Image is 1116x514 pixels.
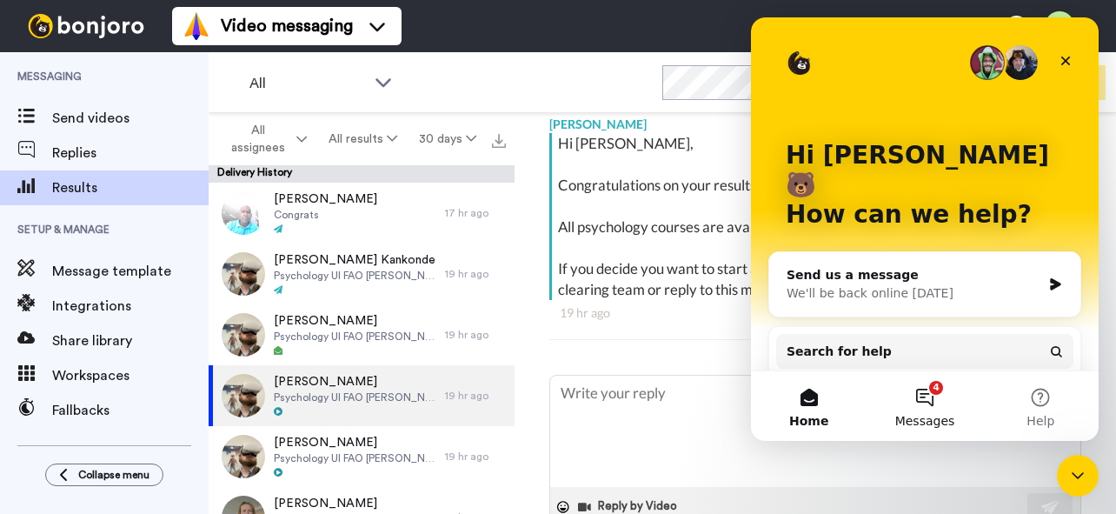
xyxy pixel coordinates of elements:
div: 17 hr ago [445,206,506,220]
img: 8bda325a-4a17-4d6e-a492-f6832f167f0f-thumb.jpg [222,313,265,357]
div: 19 hr ago [445,267,506,281]
img: bj-logo-header-white.svg [21,14,151,38]
span: Share library [52,330,209,351]
span: [PERSON_NAME] [274,312,436,330]
a: [PERSON_NAME]Psychology UI FAO [PERSON_NAME]19 hr ago [209,365,515,426]
img: 8bda325a-4a17-4d6e-a492-f6832f167f0f-thumb.jpg [222,252,265,296]
span: Psychology UI FAO [PERSON_NAME] [274,269,436,283]
a: [PERSON_NAME] KankondePsychology UI FAO [PERSON_NAME]19 hr ago [209,244,515,304]
span: [PERSON_NAME] [274,373,436,391]
span: [PERSON_NAME] [274,434,436,451]
a: [PERSON_NAME]Psychology UI FAO [PERSON_NAME]19 hr ago [209,426,515,487]
div: Delivery History [209,165,515,183]
iframe: Intercom live chat [1057,455,1099,497]
button: Export all results that match these filters now. [487,126,511,152]
span: Psychology UI FAO [PERSON_NAME] [274,391,436,404]
span: Psychology UI FAO [PERSON_NAME] [274,330,436,344]
div: 19 hr ago [560,304,1071,322]
img: 8bda325a-4a17-4d6e-a492-f6832f167f0f-thumb.jpg [222,374,265,417]
span: Collapse menu [78,468,149,482]
span: [PERSON_NAME] [274,495,414,512]
span: [PERSON_NAME] [274,190,377,208]
span: Integrations [52,296,209,317]
img: 8bda325a-4a17-4d6e-a492-f6832f167f0f-thumb.jpg [222,435,265,478]
img: vm-color.svg [183,12,210,40]
button: All results [318,123,409,155]
div: [PERSON_NAME] [549,107,1081,133]
img: export.svg [492,134,506,148]
button: 30 days [408,123,487,155]
span: Send videos [52,108,209,129]
span: Congrats [274,208,377,222]
img: send-white.svg [1041,500,1060,514]
button: Collapse menu [45,464,163,486]
iframe: Intercom live chat [751,17,1099,441]
span: Message template [52,261,209,282]
div: Hi [PERSON_NAME], Congratulations on your results! 🎉 All psychology courses are available in clea... [558,133,1077,300]
span: Results [52,177,209,198]
a: [PERSON_NAME]Psychology UI FAO [PERSON_NAME]19 hr ago [209,304,515,365]
span: All [249,73,366,94]
span: Replies [52,143,209,164]
span: [PERSON_NAME] Kankonde [274,251,436,269]
img: 75364cf7-7557-4ced-9b0f-b146d891accc-thumb.jpg [222,191,265,235]
span: Video messaging [221,14,353,38]
div: 19 hr ago [445,389,506,403]
span: Workspaces [52,365,209,386]
button: All assignees [212,115,318,164]
span: Fallbacks [52,400,209,421]
a: [PERSON_NAME]Congrats17 hr ago [209,183,515,244]
span: All assignees [223,122,293,157]
div: 19 hr ago [445,450,506,464]
div: 19 hr ago [445,328,506,342]
span: Psychology UI FAO [PERSON_NAME] [274,451,436,465]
